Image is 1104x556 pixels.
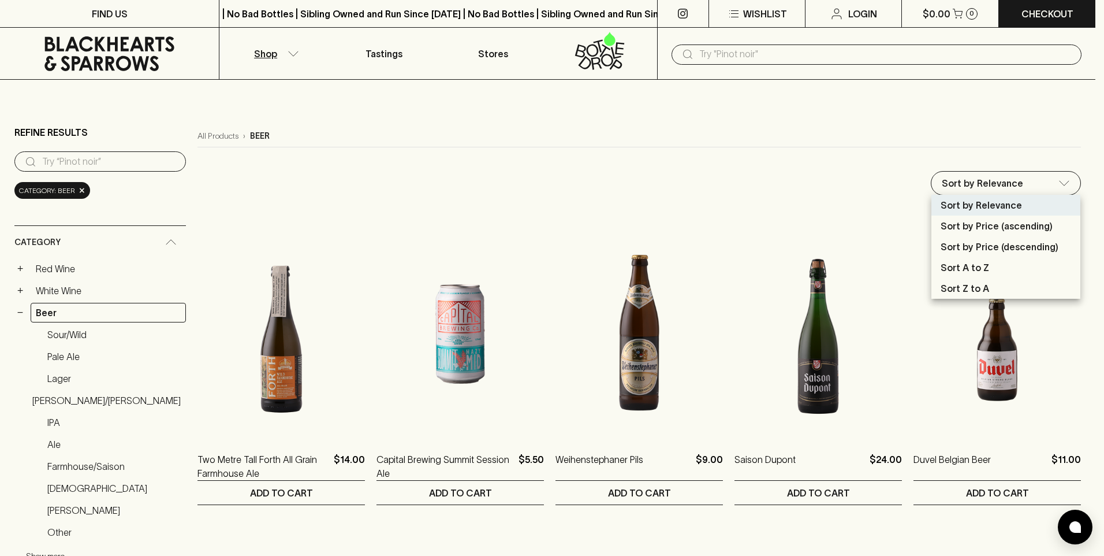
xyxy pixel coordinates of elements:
[941,198,1022,212] p: Sort by Relevance
[941,261,989,275] p: Sort A to Z
[941,219,1053,233] p: Sort by Price (ascending)
[941,281,989,295] p: Sort Z to A
[941,240,1058,254] p: Sort by Price (descending)
[1069,521,1081,533] img: bubble-icon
